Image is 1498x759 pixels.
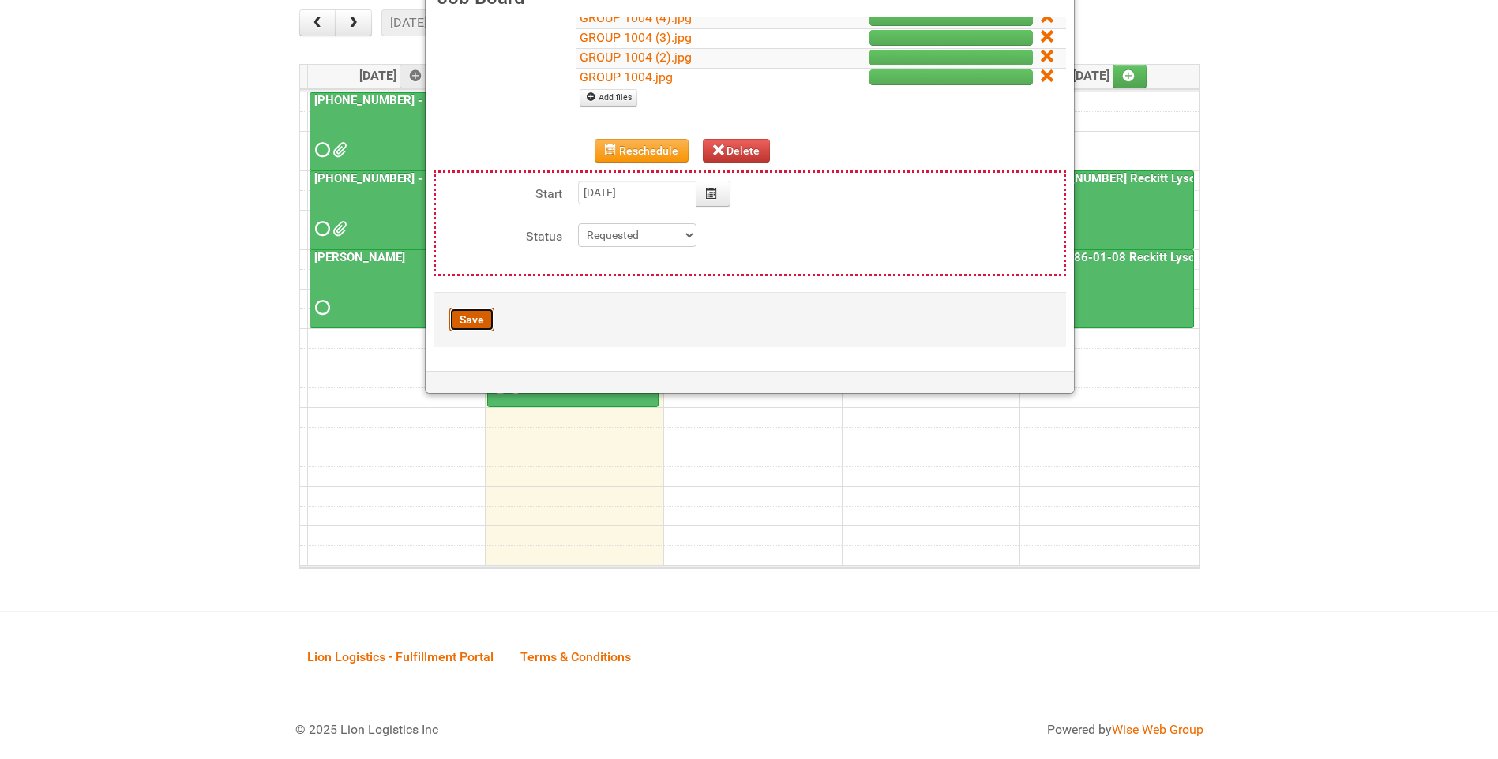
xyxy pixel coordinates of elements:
span: Requested [315,223,326,234]
a: [PERSON_NAME] [311,250,408,264]
span: Requested [315,144,326,155]
div: Powered by [769,720,1203,739]
a: [PHONE_NUMBER] - Naked Reformulation Mailing 1 [311,93,593,107]
a: [PHONE_NUMBER] - Naked Reformulation Mailing 1 PHOTOS [311,171,642,185]
button: Calendar [696,181,730,207]
a: GROUP 1004 (4).jpg [580,10,692,25]
span: Lion Logistics - Fulfillment Portal [307,649,494,664]
a: [PERSON_NAME] [310,249,481,328]
a: GROUP 1004.jpg [580,69,673,84]
a: [PHONE_NUMBER] - Naked Reformulation Mailing 1 [310,92,481,171]
a: Add files [580,89,637,107]
a: Wise Web Group [1112,722,1203,737]
span: [DATE] [1072,68,1147,83]
div: © 2025 Lion Logistics Inc [283,709,741,751]
button: Reschedule [595,139,689,163]
a: [PHONE_NUMBER] Reckitt Lysol Wipes Stage 4 - labeling day [1023,171,1357,185]
a: 25-011286-01-08 Reckitt Lysol Laundry Scented [1022,249,1194,328]
button: Save [449,308,494,331]
span: GROUP 1003.jpg GROUP 1003 (2).jpg GROUP 1003 (3).jpg GROUP 1003 (4).jpg GROUP 1003 (5).jpg GROUP ... [332,223,344,234]
span: Terms & Conditions [520,649,631,664]
a: [PHONE_NUMBER] - Naked Reformulation Mailing 1 PHOTOS [310,170,481,249]
a: GROUP 1004 (2).jpg [580,50,692,65]
button: Delete [703,139,771,163]
a: [PHONE_NUMBER] Reckitt Lysol Wipes Stage 4 - labeling day [1022,170,1194,249]
a: Terms & Conditions [509,632,643,681]
a: 25-011286-01-08 Reckitt Lysol Laundry Scented [1023,250,1292,264]
label: Start [436,181,562,204]
a: Add an event [1113,65,1147,88]
span: Lion25-055556-01_LABELS_03Oct25.xlsx MOR - 25-055556-01.xlsm G147.png G258.png G369.png M147.png ... [332,144,344,155]
label: Status [436,223,562,246]
span: [DATE] [359,68,434,83]
a: Add an event [400,65,434,88]
span: Requested [315,302,326,313]
a: GROUP 1004 (3).jpg [580,30,692,45]
a: Lion Logistics - Fulfillment Portal [295,632,505,681]
button: [DATE] [381,9,435,36]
